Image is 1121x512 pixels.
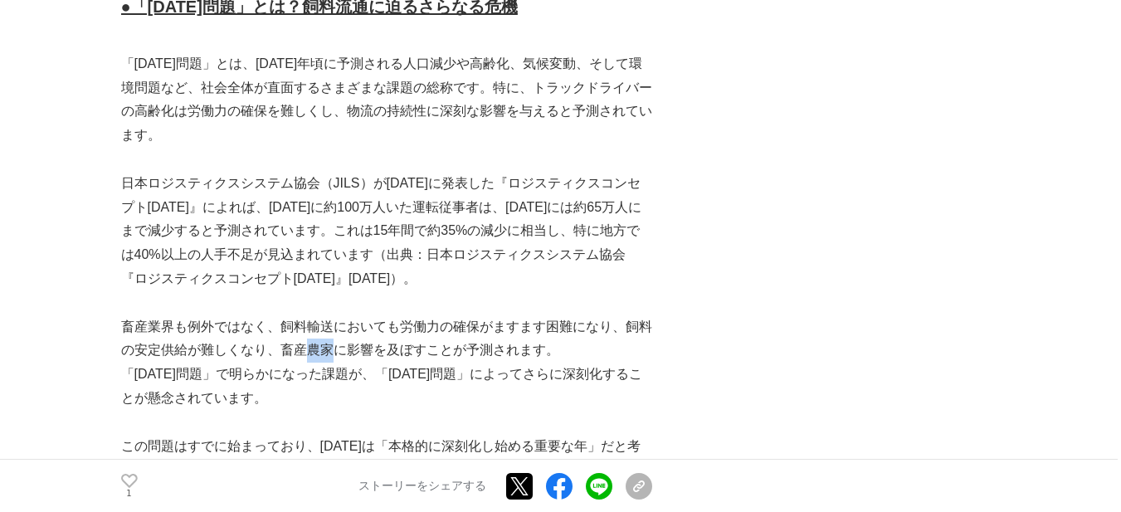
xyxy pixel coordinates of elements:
p: 「[DATE]問題」で明らかになった課題が、「[DATE]問題」によってさらに深刻化することが懸念されています。 [121,363,652,411]
p: ストーリーをシェアする [358,479,486,494]
p: 日本ロジスティクスシステム協会（JILS）が[DATE]に発表した『ロジスティクスコンセプト[DATE]』によれば、[DATE]に約100万人いた運転従事者は、[DATE]には約65万人にまで減... [121,172,652,291]
p: この問題はすでに始まっており、[DATE]は「本格的に深刻化し始める重要な年」だと考えます。これは一時的な現象ではなく、今後長期にわたって続く問題の始まりと捉えるべきでしょう。 [121,435,652,506]
p: 「[DATE]問題」とは、[DATE]年頃に予測される人口減少や高齢化、気候変動、そして環境問題など、社会全体が直面するさまざまな課題の総称です。特に、トラックドライバーの高齢化は労働力の確保を... [121,52,652,148]
p: 1 [121,490,138,498]
p: 畜産業界も例外ではなく、飼料輸送においても労働力の確保がますます困難になり、飼料の安定供給が難しくなり、畜産農家に影響を及ぼすことが予測されます。 [121,315,652,363]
